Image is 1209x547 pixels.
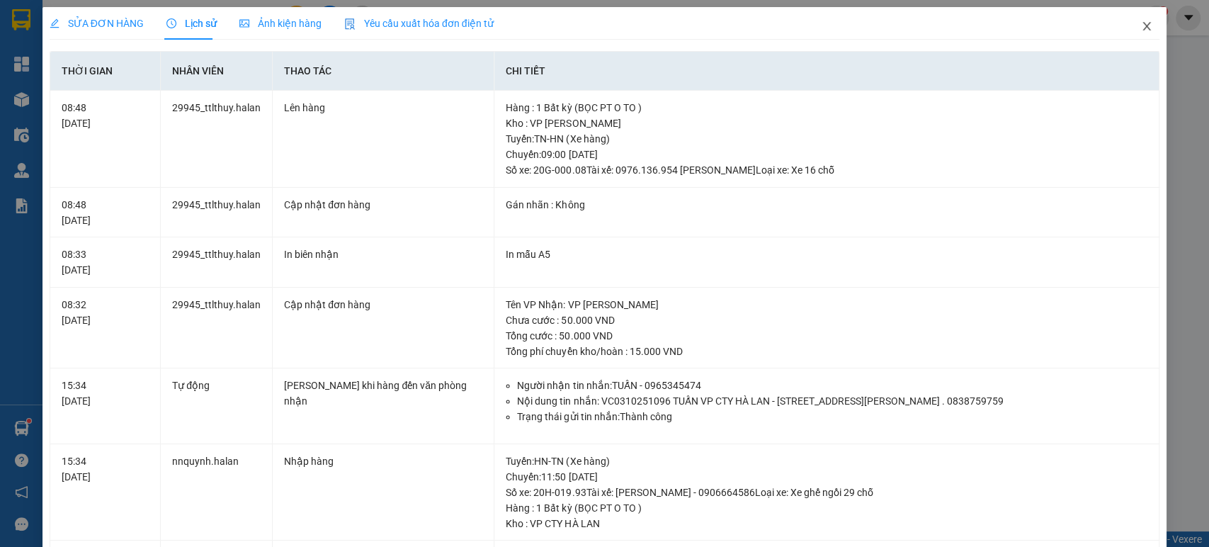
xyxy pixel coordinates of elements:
[161,237,273,288] td: 29945_ttlthuy.halan
[506,100,1147,115] div: Hàng : 1 Bất kỳ (BỌC PT O TO )
[506,328,1147,344] div: Tổng cước : 50.000 VND
[494,52,1159,91] th: Chi tiết
[62,453,149,485] div: 15:34 [DATE]
[517,393,1147,409] li: Nội dung tin nhắn: VC0310251096 TUẤN VP CTY HÀ LAN - [STREET_ADDRESS][PERSON_NAME] . 0838759759
[506,500,1147,516] div: Hàng : 1 Bất kỳ (BỌC PT O TO )
[506,247,1147,262] div: In mẫu A5
[506,131,1147,178] div: Tuyến : TN-HN (Xe hàng) Chuyến: 09:00 [DATE] Số xe: 20G-000.08 Tài xế: 0976.136.954 [PERSON_NAME]...
[1141,21,1152,32] span: close
[166,18,176,28] span: clock-circle
[506,453,1147,500] div: Tuyến : HN-TN (Xe hàng) Chuyến: 11:50 [DATE] Số xe: 20H-019.93 Tài xế: [PERSON_NAME] - 0906664586...
[161,368,273,444] td: Tự động
[161,444,273,541] td: nnquynh.halan
[62,247,149,278] div: 08:33 [DATE]
[506,312,1147,328] div: Chưa cước : 50.000 VND
[506,115,1147,131] div: Kho : VP [PERSON_NAME]
[506,516,1147,531] div: Kho : VP CTY HÀ LAN
[506,197,1147,213] div: Gán nhãn : Không
[284,453,482,469] div: Nhập hàng
[161,288,273,369] td: 29945_ttlthuy.halan
[273,52,494,91] th: Thao tác
[506,344,1147,359] div: Tổng phí chuyển kho/hoàn : 15.000 VND
[62,297,149,328] div: 08:32 [DATE]
[344,18,494,29] span: Yêu cầu xuất hóa đơn điện tử
[239,18,249,28] span: picture
[517,409,1147,424] li: Trạng thái gửi tin nhắn: Thành công
[284,297,482,312] div: Cập nhật đơn hàng
[344,18,356,30] img: icon
[50,18,144,29] span: SỬA ĐƠN HÀNG
[50,18,59,28] span: edit
[239,18,322,29] span: Ảnh kiện hàng
[62,197,149,228] div: 08:48 [DATE]
[161,188,273,238] td: 29945_ttlthuy.halan
[161,52,273,91] th: Nhân viên
[284,378,482,409] div: [PERSON_NAME] khi hàng đến văn phòng nhận
[62,378,149,409] div: 15:34 [DATE]
[166,18,217,29] span: Lịch sử
[284,197,482,213] div: Cập nhật đơn hàng
[62,100,149,131] div: 08:48 [DATE]
[284,100,482,115] div: Lên hàng
[161,91,273,188] td: 29945_ttlthuy.halan
[517,378,1147,393] li: Người nhận tin nhắn: TUẤN - 0965345474
[1127,7,1167,47] button: Close
[506,297,1147,312] div: Tên VP Nhận: VP [PERSON_NAME]
[50,52,161,91] th: Thời gian
[284,247,482,262] div: In biên nhận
